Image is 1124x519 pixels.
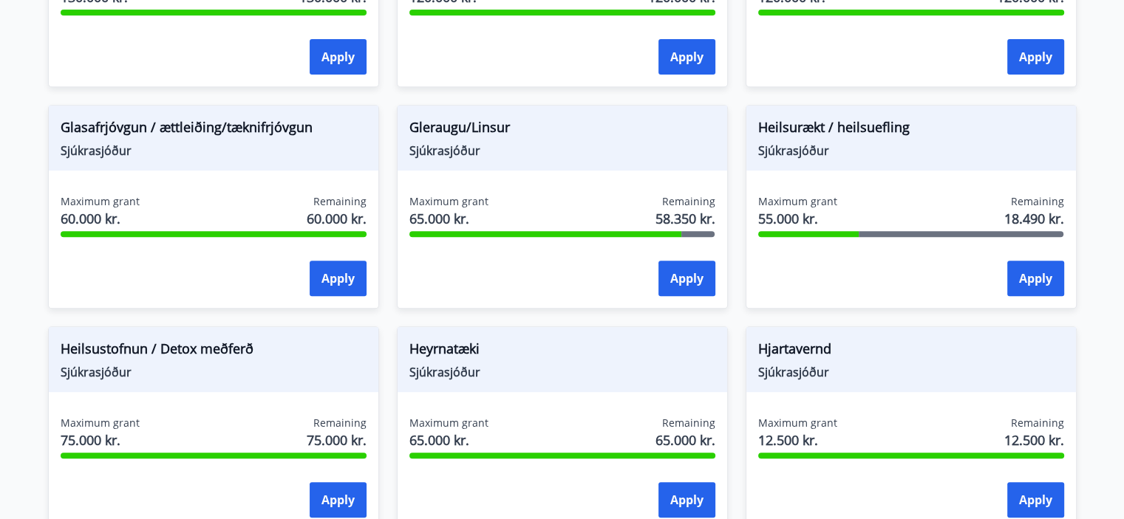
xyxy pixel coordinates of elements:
button: Apply [658,261,715,296]
span: Gleraugu/Linsur [409,117,715,142]
span: Remaining [313,194,367,209]
span: Sjúkrasjóður [758,142,1064,159]
span: Maximum grant [758,194,837,209]
span: 12.500 kr. [1004,430,1064,450]
button: Apply [310,39,367,75]
span: 75.000 kr. [307,430,367,450]
span: Maximum grant [61,416,140,430]
span: 60.000 kr. [61,209,140,228]
span: Maximum grant [61,194,140,209]
button: Apply [310,261,367,296]
span: 55.000 kr. [758,209,837,228]
button: Apply [1007,482,1064,518]
span: 12.500 kr. [758,430,837,450]
span: Remaining [1011,416,1064,430]
span: Remaining [662,194,715,209]
span: Maximum grant [758,416,837,430]
span: 65.000 kr. [409,430,488,450]
span: 65.000 kr. [655,430,715,450]
span: 75.000 kr. [61,430,140,450]
span: Sjúkrasjóður [758,364,1064,380]
span: Maximum grant [409,194,488,209]
span: 65.000 kr. [409,209,488,228]
span: Heilsurækt / heilsuefling [758,117,1064,142]
span: Sjúkrasjóður [409,142,715,159]
span: Heilsustofnun / Detox meðferð [61,339,367,364]
span: Remaining [1011,194,1064,209]
span: Maximum grant [409,416,488,430]
span: Heyrnatæki [409,339,715,364]
span: 58.350 kr. [655,209,715,228]
span: 18.490 kr. [1004,209,1064,228]
button: Apply [1007,39,1064,75]
span: Sjúkrasjóður [61,142,367,159]
button: Apply [658,482,715,518]
span: Sjúkrasjóður [61,364,367,380]
button: Apply [310,482,367,518]
span: Hjartavernd [758,339,1064,364]
span: Remaining [313,416,367,430]
span: Glasafrjóvgun / ættleiðing/tæknifrjóvgun [61,117,367,142]
span: Remaining [662,416,715,430]
button: Apply [658,39,715,75]
button: Apply [1007,261,1064,296]
span: 60.000 kr. [307,209,367,228]
span: Sjúkrasjóður [409,364,715,380]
